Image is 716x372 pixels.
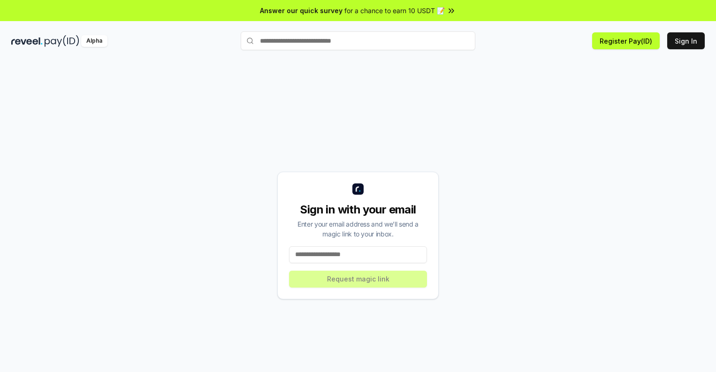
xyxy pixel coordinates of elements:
span: for a chance to earn 10 USDT 📝 [344,6,445,15]
button: Register Pay(ID) [592,32,660,49]
img: reveel_dark [11,35,43,47]
div: Alpha [81,35,107,47]
button: Sign In [667,32,705,49]
img: pay_id [45,35,79,47]
div: Sign in with your email [289,202,427,217]
img: logo_small [352,183,364,195]
span: Answer our quick survey [260,6,343,15]
div: Enter your email address and we’ll send a magic link to your inbox. [289,219,427,239]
